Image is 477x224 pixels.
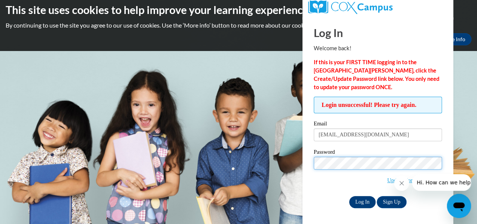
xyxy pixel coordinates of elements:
h1: Log In [314,25,442,40]
span: Hi. How can we help? [5,5,61,11]
strong: If this is your FIRST TIME logging in to the [GEOGRAPHIC_DATA][PERSON_NAME], click the Create/Upd... [314,59,439,90]
iframe: Button to launch messaging window [447,194,471,218]
label: Password [314,149,442,157]
span: Login unsuccessful! Please try again. [314,97,442,113]
p: By continuing to use the site you agree to our use of cookies. Use the ‘More info’ button to read... [6,21,471,29]
label: Email [314,121,442,128]
img: COX Campus [308,0,393,14]
input: Log In [349,196,376,208]
iframe: Message from company [412,174,471,191]
a: Update/Forgot Password [387,177,442,183]
p: Welcome back! [314,44,442,53]
h2: This site uses cookies to help improve your learning experience. [6,2,471,17]
a: More Info [436,33,471,45]
iframe: Close message [394,176,409,191]
a: Sign Up [377,196,406,208]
